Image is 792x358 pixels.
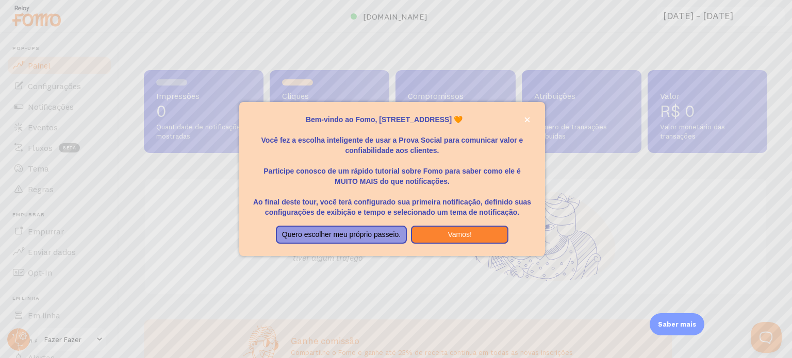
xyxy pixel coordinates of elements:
button: Vamos! [411,226,508,244]
font: Você fez a escolha inteligente de usar a Prova Social para comunicar valor e confiabilidade aos c... [261,136,523,155]
button: Quero escolher meu próprio passeio. [276,226,407,244]
font: Bem-vindo ao Fomo, [STREET_ADDRESS] 🧡 [306,115,463,124]
font: Ao final deste tour, você terá configurado sua primeira notificação, definido suas configurações ... [253,198,531,216]
font: Quero escolher meu próprio passeio. [282,230,401,238]
button: fechar, [522,114,533,125]
div: Bem-vindo ao Fomo, make make loja 1 🧡Você fez a escolha inteligente de usar a Prova Social para c... [239,102,544,257]
font: Participe conosco de um rápido tutorial sobre Fomo para saber como ele é MUITO MAIS do que notifi... [263,167,521,185]
div: Saber mais [650,313,704,335]
font: Saber mais [658,320,696,328]
font: Vamos! [448,230,471,238]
